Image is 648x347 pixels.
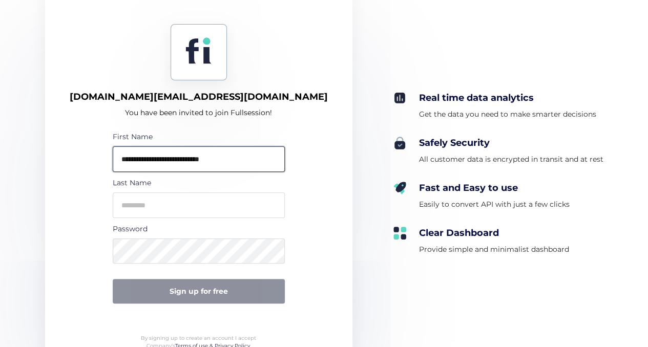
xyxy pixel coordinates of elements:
div: All customer data is encrypted in transit and at rest [419,153,603,165]
div: Password [113,223,285,234]
div: Safely Security [419,137,603,149]
div: [DOMAIN_NAME][EMAIL_ADDRESS][DOMAIN_NAME] [70,91,328,103]
div: You have been invited to join Fullsession! [125,106,272,119]
div: Easily to convert API with just a few clicks [419,198,570,210]
button: Sign up for free [113,279,285,303]
div: Real time data analytics [419,92,596,104]
div: Get the data you need to make smarter decisions [419,108,596,120]
div: Last Name [113,177,285,188]
div: First Name [113,131,285,142]
div: Clear Dashboard [419,227,569,239]
div: Provide simple and minimalist dashboard [419,243,569,255]
div: Fast and Easy to use [419,182,570,194]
